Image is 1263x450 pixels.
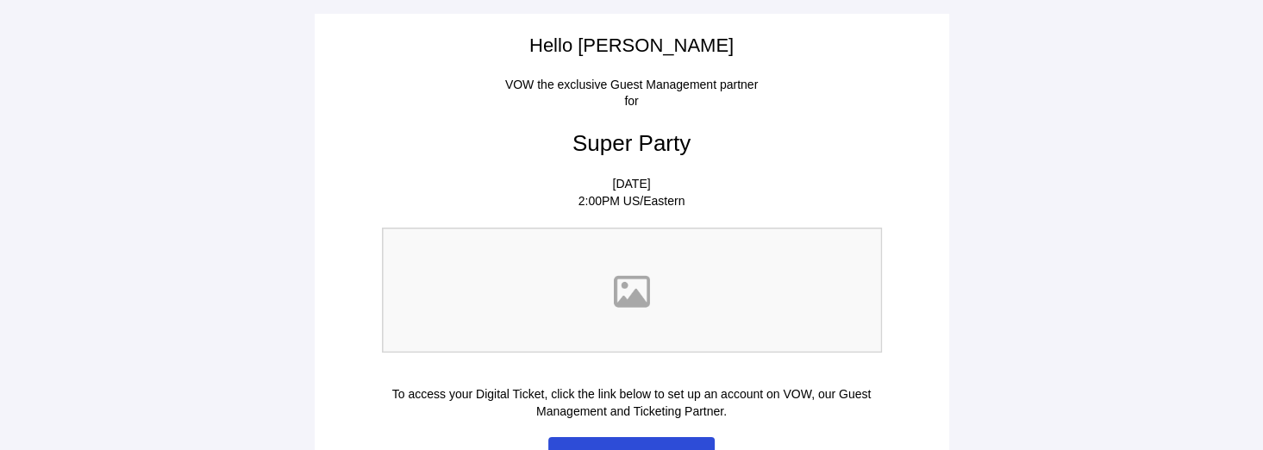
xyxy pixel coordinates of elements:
[382,176,882,193] p: [DATE]
[382,386,882,420] p: To access your Digital Ticket, click the link below to set up an account on VOW, our Guest Manage...
[382,193,882,210] p: 2:00PM US/Eastern
[382,128,882,159] p: Super Party
[382,77,882,110] p: VOW the exclusive Guest Management partner for
[529,34,734,56] span: Hello [PERSON_NAME]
